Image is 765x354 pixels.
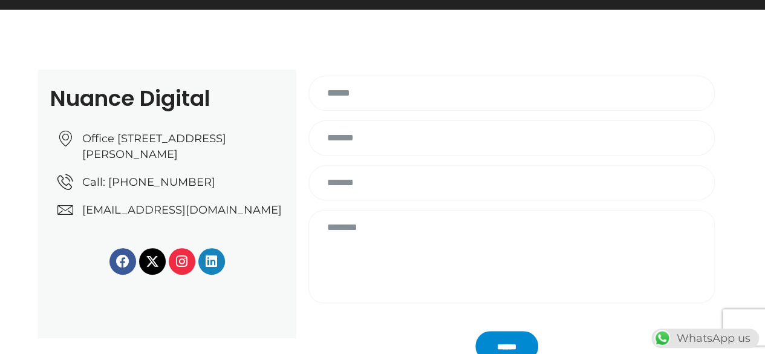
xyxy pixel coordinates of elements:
a: [EMAIL_ADDRESS][DOMAIN_NAME] [57,202,284,218]
span: Call: [PHONE_NUMBER] [79,174,215,190]
h2: Nuance Digital [50,88,284,110]
a: Call: [PHONE_NUMBER] [57,174,284,190]
div: WhatsApp us [651,329,759,348]
span: [EMAIL_ADDRESS][DOMAIN_NAME] [79,202,282,218]
img: WhatsApp [653,329,672,348]
form: Contact form [302,76,721,332]
a: WhatsAppWhatsApp us [651,332,759,345]
span: Office [STREET_ADDRESS][PERSON_NAME] [79,131,284,162]
a: Office [STREET_ADDRESS][PERSON_NAME] [57,131,284,162]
